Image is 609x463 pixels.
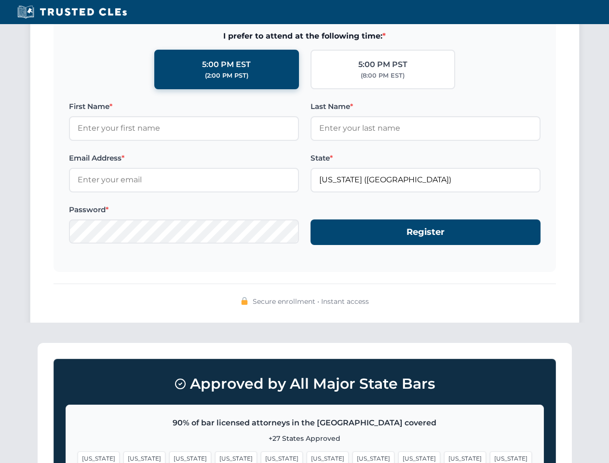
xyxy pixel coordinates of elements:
[78,417,532,429] p: 90% of bar licensed attorneys in the [GEOGRAPHIC_DATA] covered
[205,71,248,81] div: (2:00 PM PST)
[311,116,541,140] input: Enter your last name
[311,101,541,112] label: Last Name
[358,58,407,71] div: 5:00 PM PST
[69,168,299,192] input: Enter your email
[69,116,299,140] input: Enter your first name
[241,297,248,305] img: 🔒
[311,219,541,245] button: Register
[14,5,130,19] img: Trusted CLEs
[69,101,299,112] label: First Name
[202,58,251,71] div: 5:00 PM EST
[311,168,541,192] input: Florida (FL)
[69,204,299,216] label: Password
[311,152,541,164] label: State
[78,433,532,444] p: +27 States Approved
[253,296,369,307] span: Secure enrollment • Instant access
[69,30,541,42] span: I prefer to attend at the following time:
[361,71,405,81] div: (8:00 PM EST)
[69,152,299,164] label: Email Address
[66,371,544,397] h3: Approved by All Major State Bars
